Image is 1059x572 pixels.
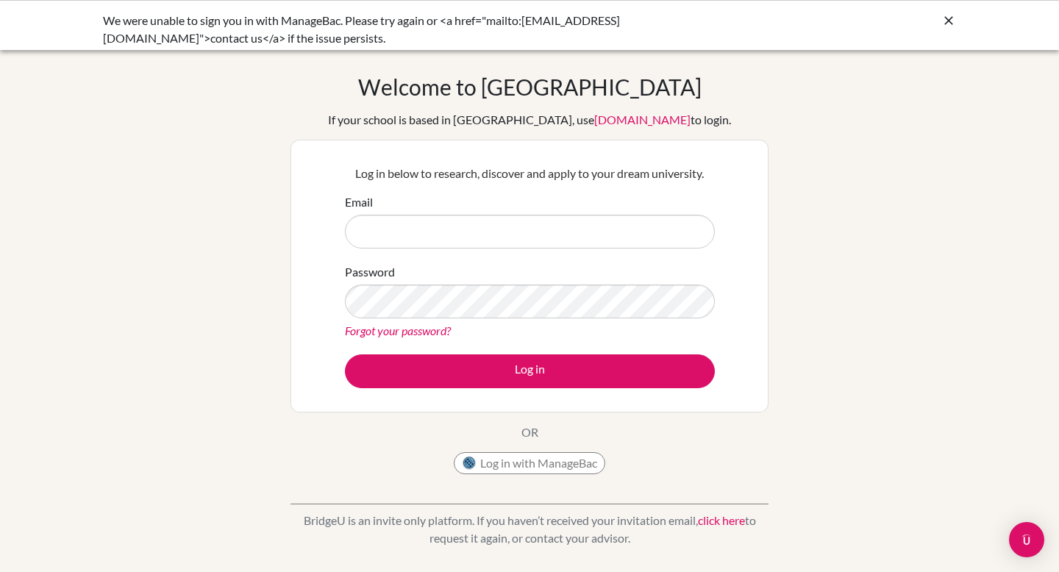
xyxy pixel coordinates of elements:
p: Log in below to research, discover and apply to your dream university. [345,165,715,182]
div: Open Intercom Messenger [1009,522,1044,557]
a: [DOMAIN_NAME] [594,112,691,126]
a: click here [698,513,745,527]
h1: Welcome to [GEOGRAPHIC_DATA] [358,74,702,100]
p: BridgeU is an invite only platform. If you haven’t received your invitation email, to request it ... [290,512,769,547]
button: Log in with ManageBac [454,452,605,474]
label: Password [345,263,395,281]
div: If your school is based in [GEOGRAPHIC_DATA], use to login. [328,111,731,129]
div: We were unable to sign you in with ManageBac. Please try again or <a href="mailto:[EMAIL_ADDRESS]... [103,12,735,47]
button: Log in [345,354,715,388]
label: Email [345,193,373,211]
a: Forgot your password? [345,323,451,337]
p: OR [521,423,538,441]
